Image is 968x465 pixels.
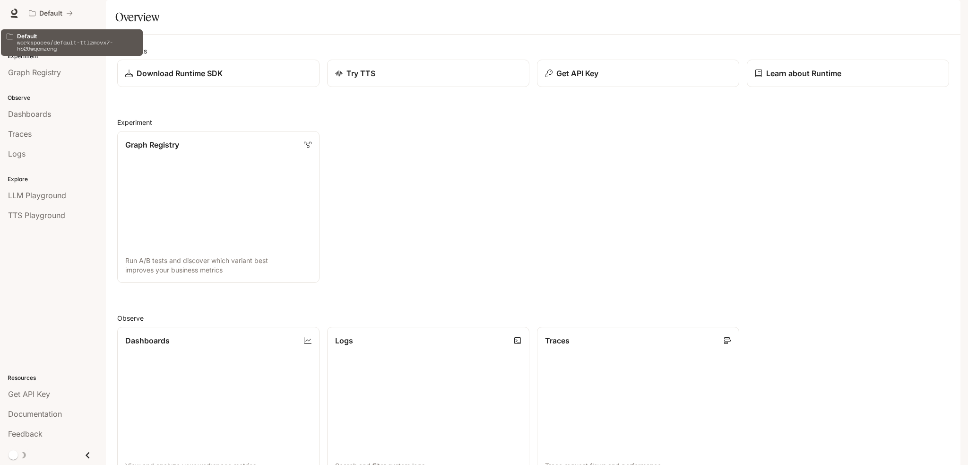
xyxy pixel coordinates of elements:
[39,9,62,18] p: Default
[125,139,179,150] p: Graph Registry
[327,60,529,87] a: Try TTS
[117,46,949,56] h2: Shortcuts
[335,335,353,346] p: Logs
[766,68,841,79] p: Learn about Runtime
[346,68,375,79] p: Try TTS
[125,335,170,346] p: Dashboards
[117,131,320,283] a: Graph RegistryRun A/B tests and discover which variant best improves your business metrics
[556,68,598,79] p: Get API Key
[747,60,949,87] a: Learn about Runtime
[115,8,159,26] h1: Overview
[537,60,739,87] button: Get API Key
[137,68,223,79] p: Download Runtime SDK
[117,117,949,127] h2: Experiment
[545,335,570,346] p: Traces
[17,33,137,39] p: Default
[125,256,311,275] p: Run A/B tests and discover which variant best improves your business metrics
[17,39,137,52] p: workspaces/default-ttlzmcvx7-h526wqcmzeng
[117,60,320,87] a: Download Runtime SDK
[25,4,77,23] button: All workspaces
[117,313,949,323] h2: Observe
